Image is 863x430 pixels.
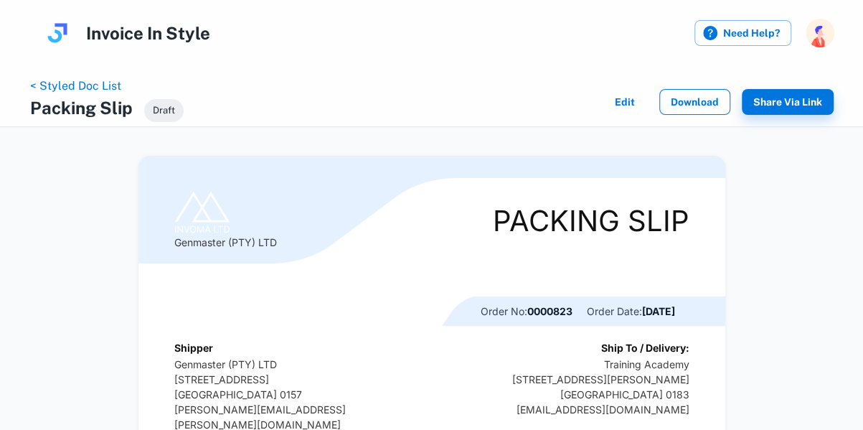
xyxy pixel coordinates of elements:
div: Packing Slip [493,207,689,235]
b: Ship To / Delivery: [601,342,689,354]
div: Genmaster (PTY) LTD [174,192,277,250]
b: Shipper [174,342,213,354]
p: Training Academy [STREET_ADDRESS][PERSON_NAME] [GEOGRAPHIC_DATA] 0183 [EMAIL_ADDRESS][DOMAIN_NAME] [512,357,689,417]
img: photoURL [806,19,834,47]
nav: breadcrumb [30,78,184,95]
button: Download [659,89,730,115]
img: Logo [174,192,231,235]
img: logo.svg [43,19,72,47]
label: Need Help? [694,20,791,46]
a: < Styled Doc List [30,79,121,93]
button: Edit [602,89,648,115]
h4: Invoice In Style [86,20,210,46]
span: Draft [144,103,184,118]
button: Share via Link [742,89,834,115]
h4: Packing Slip [30,95,133,121]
